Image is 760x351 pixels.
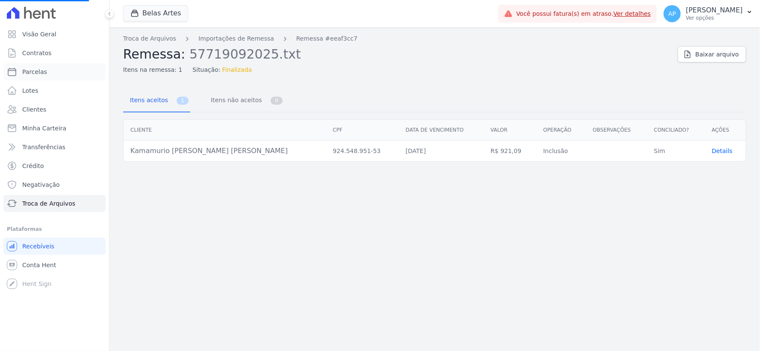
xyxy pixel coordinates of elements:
[22,30,56,38] span: Visão Geral
[614,10,651,17] a: Ver detalhes
[123,34,176,43] a: Troca de Arquivos
[206,91,263,109] span: Itens não aceitos
[3,176,106,193] a: Negativação
[22,68,47,76] span: Parcelas
[516,9,651,18] span: Você possui fatura(s) em atraso.
[271,97,283,105] span: 0
[678,46,746,62] a: Baixar arquivo
[124,120,326,141] th: Cliente
[22,105,46,114] span: Clientes
[123,65,182,74] span: Itens na remessa: 1
[222,65,252,74] span: Finalizada
[3,195,106,212] a: Troca de Arquivos
[125,91,170,109] span: Itens aceitos
[3,101,106,118] a: Clientes
[647,141,705,162] td: Sim
[3,26,106,43] a: Visão Geral
[712,147,733,154] span: translation missing: pt-BR.manager.charges.file_imports.show.table_row.details
[695,50,739,59] span: Baixar arquivo
[686,15,743,21] p: Ver opções
[123,90,284,112] nav: Tab selector
[124,141,326,162] td: Kamamurio [PERSON_NAME] [PERSON_NAME]
[22,242,54,251] span: Recebíveis
[123,34,671,43] nav: Breadcrumb
[3,82,106,99] a: Lotes
[22,49,51,57] span: Contratos
[3,157,106,174] a: Crédito
[326,141,399,162] td: 924.548.951-53
[177,97,189,105] span: 1
[204,90,284,112] a: Itens não aceitos 0
[123,90,190,112] a: Itens aceitos 1
[399,120,484,141] th: Data de vencimento
[484,141,536,162] td: R$ 921,09
[537,141,586,162] td: Inclusão
[3,238,106,255] a: Recebíveis
[657,2,760,26] button: AP [PERSON_NAME] Ver opções
[22,124,66,133] span: Minha Carteira
[537,120,586,141] th: Operação
[296,34,358,43] a: Remessa #eeaf3cc7
[22,162,44,170] span: Crédito
[198,34,274,43] a: Importações de Remessa
[123,47,185,62] span: Remessa:
[484,120,536,141] th: Valor
[22,86,38,95] span: Lotes
[3,44,106,62] a: Contratos
[22,180,60,189] span: Negativação
[22,143,65,151] span: Transferências
[399,141,484,162] td: [DATE]
[3,257,106,274] a: Conta Hent
[189,46,301,62] span: 57719092025.txt
[705,120,746,141] th: Ações
[3,120,106,137] a: Minha Carteira
[3,63,106,80] a: Parcelas
[712,147,733,154] a: Details
[586,120,647,141] th: Observações
[22,199,75,208] span: Troca de Arquivos
[3,139,106,156] a: Transferências
[123,5,188,21] button: Belas Artes
[647,120,705,141] th: Conciliado?
[668,11,676,17] span: AP
[686,6,743,15] p: [PERSON_NAME]
[7,224,102,234] div: Plataformas
[22,261,56,269] span: Conta Hent
[326,120,399,141] th: CPF
[192,65,220,74] span: Situação:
